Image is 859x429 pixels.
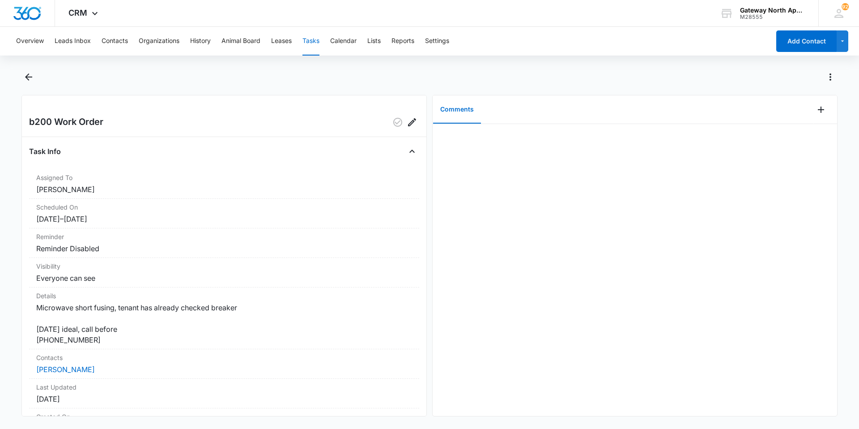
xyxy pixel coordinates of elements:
dt: Scheduled On [36,202,412,212]
button: Leads Inbox [55,27,91,56]
div: ReminderReminder Disabled [29,228,419,258]
div: Assigned To[PERSON_NAME] [29,169,419,199]
div: Contacts[PERSON_NAME] [29,349,419,379]
button: Reports [391,27,414,56]
button: Settings [425,27,449,56]
button: Tasks [302,27,319,56]
dt: Last Updated [36,382,412,392]
button: Back [21,70,35,84]
dd: Reminder Disabled [36,243,412,254]
button: Contacts [102,27,128,56]
div: VisibilityEveryone can see [29,258,419,287]
dt: Details [36,291,412,300]
h4: Task Info [29,146,61,157]
button: Add Contact [776,30,837,52]
span: 92 [842,3,849,10]
button: Comments [433,96,481,124]
div: notifications count [842,3,849,10]
dd: Everyone can see [36,273,412,283]
button: Leases [271,27,292,56]
button: History [190,27,211,56]
button: Organizations [139,27,179,56]
dd: [DATE] – [DATE] [36,214,412,224]
button: Lists [367,27,381,56]
a: [PERSON_NAME] [36,365,95,374]
button: Close [405,144,419,159]
div: account id [740,14,805,20]
dt: Reminder [36,232,412,241]
dt: Contacts [36,353,412,362]
div: DetailsMicrowave short fusing, tenant has already checked breaker [DATE] ideal, call before [PHON... [29,287,419,349]
dd: [DATE] [36,394,412,404]
button: Overview [16,27,44,56]
dt: Assigned To [36,173,412,182]
button: Calendar [330,27,357,56]
span: CRM [68,8,87,17]
button: Animal Board [221,27,260,56]
button: Edit [405,115,419,129]
h2: b200 Work Order [29,115,103,129]
dt: Created On [36,412,412,421]
div: Last Updated[DATE] [29,379,419,408]
dd: [PERSON_NAME] [36,184,412,195]
dt: Visibility [36,262,412,271]
dd: Microwave short fusing, tenant has already checked breaker [DATE] ideal, call before [PHONE_NUMBER] [36,302,412,345]
button: Add Comment [814,103,828,117]
div: account name [740,7,805,14]
div: Scheduled On[DATE]–[DATE] [29,199,419,228]
button: Actions [823,70,838,84]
